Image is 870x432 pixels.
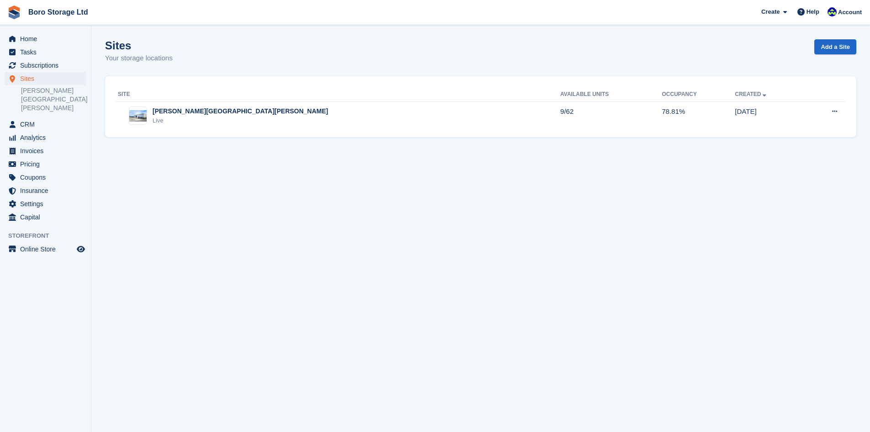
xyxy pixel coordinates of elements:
span: Account [838,8,862,17]
th: Occupancy [662,87,735,102]
a: [PERSON_NAME][GEOGRAPHIC_DATA][PERSON_NAME] [21,86,86,112]
a: Boro Storage Ltd [25,5,92,20]
span: Capital [20,211,75,224]
a: menu [5,144,86,157]
p: Your storage locations [105,53,173,64]
a: menu [5,243,86,256]
span: Subscriptions [20,59,75,72]
img: Image of Hopper Hill Road site [129,110,147,122]
span: Sites [20,72,75,85]
span: Invoices [20,144,75,157]
a: menu [5,46,86,59]
span: Insurance [20,184,75,197]
a: menu [5,171,86,184]
span: Coupons [20,171,75,184]
div: Live [153,116,328,125]
span: Help [807,7,819,16]
a: menu [5,211,86,224]
span: Online Store [20,243,75,256]
img: stora-icon-8386f47178a22dfd0bd8f6a31ec36ba5ce8667c1dd55bd0f319d3a0aa187defe.svg [7,5,21,19]
a: menu [5,131,86,144]
th: Available Units [560,87,662,102]
span: CRM [20,118,75,131]
a: menu [5,59,86,72]
span: Home [20,32,75,45]
a: Add a Site [814,39,856,54]
div: [PERSON_NAME][GEOGRAPHIC_DATA][PERSON_NAME] [153,107,328,116]
th: Site [116,87,560,102]
a: menu [5,184,86,197]
h1: Sites [105,39,173,52]
td: 78.81% [662,101,735,130]
a: menu [5,32,86,45]
a: menu [5,118,86,131]
a: menu [5,158,86,171]
td: [DATE] [735,101,805,130]
span: Storefront [8,231,91,240]
td: 9/62 [560,101,662,130]
a: Preview store [75,244,86,255]
span: Pricing [20,158,75,171]
span: Tasks [20,46,75,59]
span: Analytics [20,131,75,144]
a: Created [735,91,768,97]
a: menu [5,197,86,210]
img: Tobie Hillier [828,7,837,16]
span: Settings [20,197,75,210]
a: menu [5,72,86,85]
span: Create [761,7,780,16]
